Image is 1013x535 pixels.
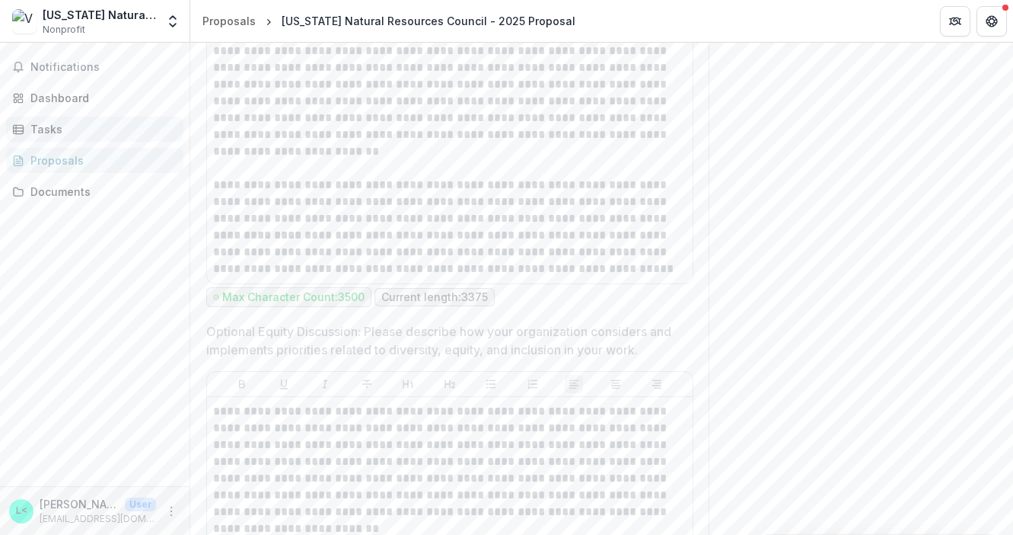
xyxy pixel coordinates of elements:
div: [US_STATE] Natural Resources Council - 2025 Proposal [282,13,575,29]
a: Dashboard [6,85,183,111]
button: Notifications [6,55,183,79]
button: Heading 1 [399,375,417,393]
button: Heading 2 [441,375,459,393]
p: Optional Equity Discussion: Please describe how your organization considers and implements priori... [206,322,684,359]
div: Lauren Hierl <lhierl@vnrc.org> [16,506,27,516]
nav: breadcrumb [196,10,581,32]
button: Underline [275,375,293,393]
a: Tasks [6,117,183,142]
p: [PERSON_NAME] <[EMAIL_ADDRESS][DOMAIN_NAME]> [40,496,119,512]
img: Vermont Natural Resources Council [12,9,37,34]
button: Bullet List [482,375,500,393]
div: Dashboard [30,90,171,106]
div: Proposals [202,13,256,29]
button: Strike [358,375,376,393]
span: Nonprofit [43,23,85,37]
a: Proposals [196,10,262,32]
button: Ordered List [524,375,542,393]
button: Align Center [607,375,625,393]
p: Current length: 3375 [381,291,488,304]
a: Documents [6,179,183,204]
p: User [125,498,156,511]
button: Open entity switcher [162,6,183,37]
div: Proposals [30,152,171,168]
button: Partners [940,6,970,37]
button: Align Left [565,375,583,393]
button: More [162,502,180,521]
div: Tasks [30,121,171,137]
p: [EMAIL_ADDRESS][DOMAIN_NAME] [40,512,156,526]
button: Get Help [976,6,1007,37]
div: Documents [30,184,171,200]
div: [US_STATE] Natural Resources Council [43,7,156,23]
button: Bold [233,375,251,393]
button: Align Right [648,375,666,393]
span: Notifications [30,61,177,74]
p: Max Character Count: 3500 [222,291,365,304]
button: Italicize [316,375,334,393]
a: Proposals [6,148,183,173]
